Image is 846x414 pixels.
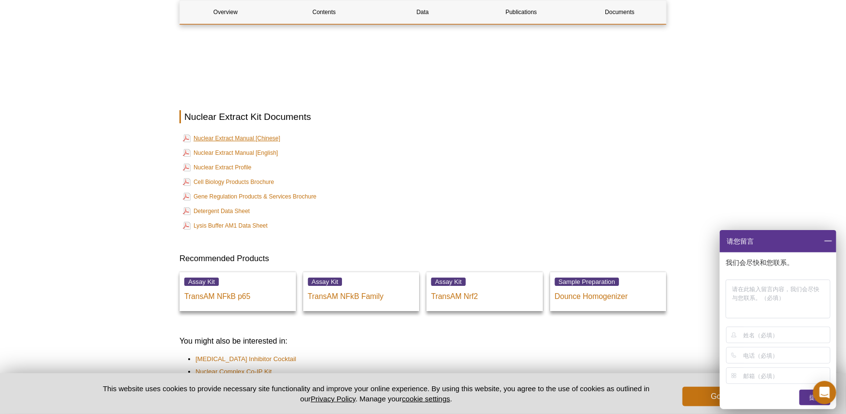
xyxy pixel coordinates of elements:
a: Lysis Buffer AM1 Data Sheet [183,220,268,232]
input: 邮箱（必填） [744,368,829,383]
a: Publications [476,0,567,24]
button: Got it! [683,387,760,406]
a: Documents [574,0,666,24]
a: Nuclear Extract Manual [English] [183,147,278,159]
a: Gene Regulation Products & Services Brochure [183,191,316,202]
button: cookie settings [402,395,450,403]
input: 姓名（必填） [744,327,829,343]
a: Privacy Policy [311,395,356,403]
a: Sample Preparation Dounce Homogenizer [550,272,667,311]
a: Nuclear Complex Co-IP Kit [195,367,272,377]
p: Dounce Homogenizer [555,287,662,301]
p: 我们会尽快和您联系。 [726,258,832,267]
span: Assay Kit [431,278,466,286]
a: [MEDICAL_DATA] Inhibitor Cocktail [195,354,296,364]
div: Open Intercom Messenger [813,381,836,404]
span: Sample Preparation [555,278,619,286]
a: Cell Biology Products Brochure [183,176,274,188]
p: TransAM NFkB p65 [184,287,291,301]
a: Overview [180,0,271,24]
input: 电话（必填） [744,348,829,363]
a: Detergent Data Sheet [183,205,250,217]
h3: You might also be interested in: [179,335,667,347]
div: 提交 [799,390,830,405]
a: Assay Kit TransAM NFkB Family [303,272,420,311]
span: Assay Kit [184,278,219,286]
p: This website uses cookies to provide necessary site functionality and improve your online experie... [86,383,667,404]
a: Assay Kit TransAM Nrf2 [426,272,543,311]
p: TransAM NFkB Family [308,287,415,301]
a: Assay Kit TransAM NFkB p65 [179,272,296,311]
span: Assay Kit [308,278,342,286]
span: 请您留言 [726,230,754,252]
a: Data [377,0,468,24]
a: Nuclear Extract Profile [183,162,251,173]
h2: Nuclear Extract Kit Documents [179,110,667,123]
a: Nuclear Extract Manual [Chinese] [183,132,280,144]
p: TransAM Nrf2 [431,287,538,301]
h3: Recommended Products [179,253,667,265]
a: Contents [278,0,370,24]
